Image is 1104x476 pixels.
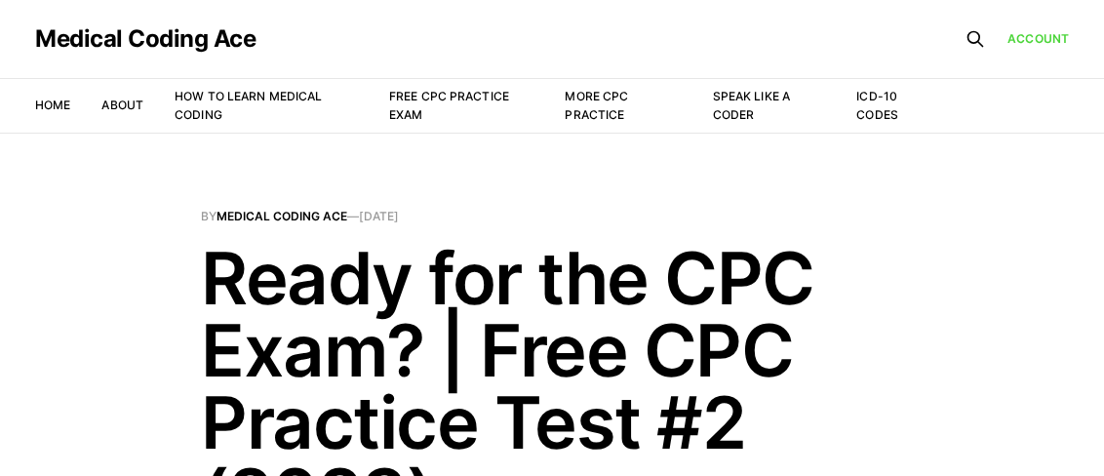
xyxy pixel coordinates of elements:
a: About [101,98,143,112]
span: By — [201,211,903,222]
a: More CPC Practice [565,89,628,122]
a: Medical Coding Ace [217,209,347,223]
a: Speak Like a Coder [713,89,790,122]
a: Free CPC Practice Exam [389,89,509,122]
a: Home [35,98,70,112]
a: Medical Coding Ace [35,27,256,51]
time: [DATE] [359,209,399,223]
a: Account [1007,29,1069,48]
a: ICD-10 Codes [856,89,898,122]
a: How to Learn Medical Coding [175,89,322,122]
